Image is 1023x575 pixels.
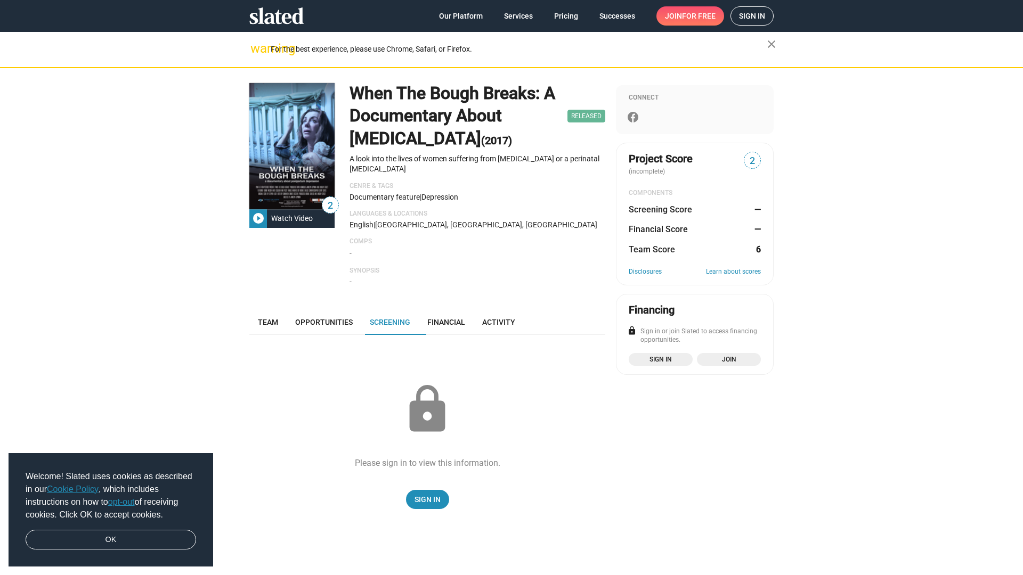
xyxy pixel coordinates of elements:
div: Watch Video [267,209,317,228]
span: - [350,277,352,286]
a: Sign in [730,6,774,26]
span: Welcome! Slated uses cookies as described in our , which includes instructions on how to of recei... [26,470,196,521]
a: Disclosures [629,268,662,276]
span: Financial [427,318,465,326]
span: Pricing [554,6,578,26]
p: Languages & Locations [350,210,605,218]
span: Services [504,6,533,26]
span: 2 [744,154,760,168]
dt: Screening Score [629,204,692,215]
a: dismiss cookie message [26,530,196,550]
a: Team [249,309,287,335]
span: for free [682,6,716,26]
span: Sign in [635,354,686,365]
span: Join [665,6,716,26]
a: Activity [474,309,524,335]
div: Financing [629,303,675,317]
a: Sign In [406,490,449,509]
a: Services [496,6,541,26]
span: | [374,220,375,229]
span: | [420,193,421,201]
h1: When The Bough Breaks: A Documentary About [MEDICAL_DATA] [350,82,563,150]
span: Opportunities [295,318,353,326]
a: Screening [361,309,419,335]
div: Please sign in to view this information. [355,457,500,469]
dd: — [751,204,761,215]
span: Team [258,318,278,326]
span: Screening [370,318,410,326]
dd: — [751,224,761,235]
a: Sign in [629,353,693,366]
a: Our Platform [431,6,491,26]
div: Connect [629,94,761,102]
span: Activity [482,318,515,326]
a: Financial [419,309,474,335]
span: Project Score [629,152,693,166]
p: Synopsis [350,267,605,275]
dt: Team Score [629,244,675,255]
span: Documentary feature [350,193,420,201]
a: Opportunities [287,309,361,335]
span: Our Platform [439,6,483,26]
mat-icon: lock [401,383,454,436]
span: Released [567,110,605,122]
span: depression [421,193,458,201]
a: opt-out [108,497,135,506]
div: Sign in or join Slated to access financing opportunities. [629,327,761,344]
dd: 6 [751,244,761,255]
span: Sign In [415,490,441,509]
a: Cookie Policy [47,484,99,494]
span: [GEOGRAPHIC_DATA], [GEOGRAPHIC_DATA], [GEOGRAPHIC_DATA] [375,220,597,229]
span: 2 [322,199,338,213]
span: (incomplete) [629,168,667,175]
span: Join [703,354,754,365]
a: Pricing [546,6,587,26]
mat-icon: play_circle_filled [252,212,265,225]
mat-icon: close [765,38,778,51]
a: Join [697,353,761,366]
div: cookieconsent [9,453,213,567]
span: English [350,220,374,229]
dt: Financial Score [629,224,688,235]
p: A look into the lives of women suffering from [MEDICAL_DATA] or a perinatal [MEDICAL_DATA] [350,154,605,174]
p: - [350,248,605,258]
button: Watch Video [249,209,335,228]
span: Sign in [739,7,765,25]
div: For the best experience, please use Chrome, Safari, or Firefox. [271,42,767,56]
a: Joinfor free [656,6,724,26]
p: Comps [350,237,605,246]
a: Successes [591,6,644,26]
span: (2017) [481,134,512,147]
mat-icon: warning [250,42,263,55]
p: Genre & Tags [350,182,605,191]
div: COMPONENTS [629,189,761,198]
span: Successes [599,6,635,26]
a: Learn about scores [706,268,761,276]
mat-icon: lock [627,326,637,335]
img: When The Bough Breaks: A Documentary About Postpartum Depression [249,83,335,209]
